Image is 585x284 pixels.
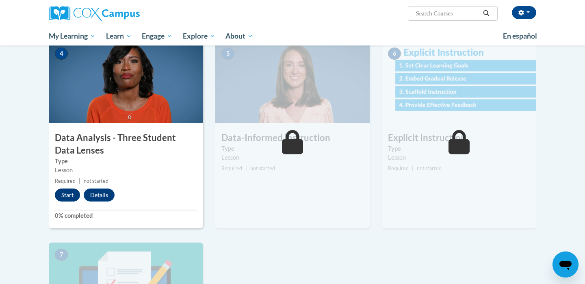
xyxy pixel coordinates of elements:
[101,27,137,46] a: Learn
[43,27,101,46] a: My Learning
[55,249,68,261] span: 7
[49,41,203,123] img: Course Image
[55,211,197,220] label: 0% completed
[388,165,409,171] span: Required
[412,165,414,171] span: |
[503,32,537,40] span: En español
[221,48,234,60] span: 5
[49,6,140,21] img: Cox Campus
[388,48,401,60] span: 6
[49,31,95,41] span: My Learning
[84,189,115,202] button: Details
[215,132,370,144] h3: Data-Informed Instruction
[221,144,364,153] label: Type
[106,31,132,41] span: Learn
[498,28,542,45] a: En español
[55,166,197,175] div: Lesson
[552,251,578,277] iframe: Button to launch messaging window
[388,153,530,162] div: Lesson
[215,41,370,123] img: Course Image
[37,27,548,46] div: Main menu
[136,27,178,46] a: Engage
[221,165,242,171] span: Required
[480,9,492,18] button: Search
[79,178,80,184] span: |
[245,165,247,171] span: |
[55,189,80,202] button: Start
[250,165,275,171] span: not started
[55,157,197,166] label: Type
[84,178,108,184] span: not started
[142,31,172,41] span: Engage
[49,132,203,157] h3: Data Analysis - Three Student Data Lenses
[49,6,203,21] a: Cox Campus
[221,153,364,162] div: Lesson
[55,178,76,184] span: Required
[382,41,536,123] img: Course Image
[415,9,480,18] input: Search Courses
[382,132,536,144] h3: Explicit Instruction
[512,6,536,19] button: Account Settings
[225,31,253,41] span: About
[183,31,215,41] span: Explore
[55,48,68,60] span: 4
[388,144,530,153] label: Type
[417,165,442,171] span: not started
[178,27,221,46] a: Explore
[221,27,259,46] a: About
